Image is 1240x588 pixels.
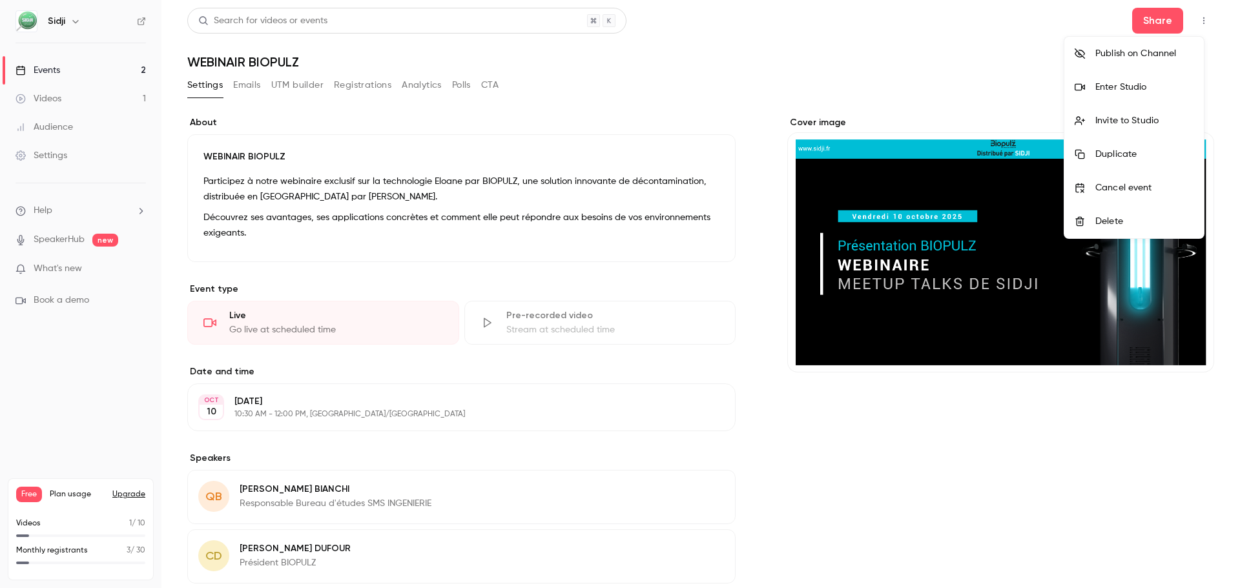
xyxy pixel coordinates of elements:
[1095,81,1193,94] div: Enter Studio
[1095,47,1193,60] div: Publish on Channel
[1095,215,1193,228] div: Delete
[1095,114,1193,127] div: Invite to Studio
[1095,148,1193,161] div: Duplicate
[1095,181,1193,194] div: Cancel event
